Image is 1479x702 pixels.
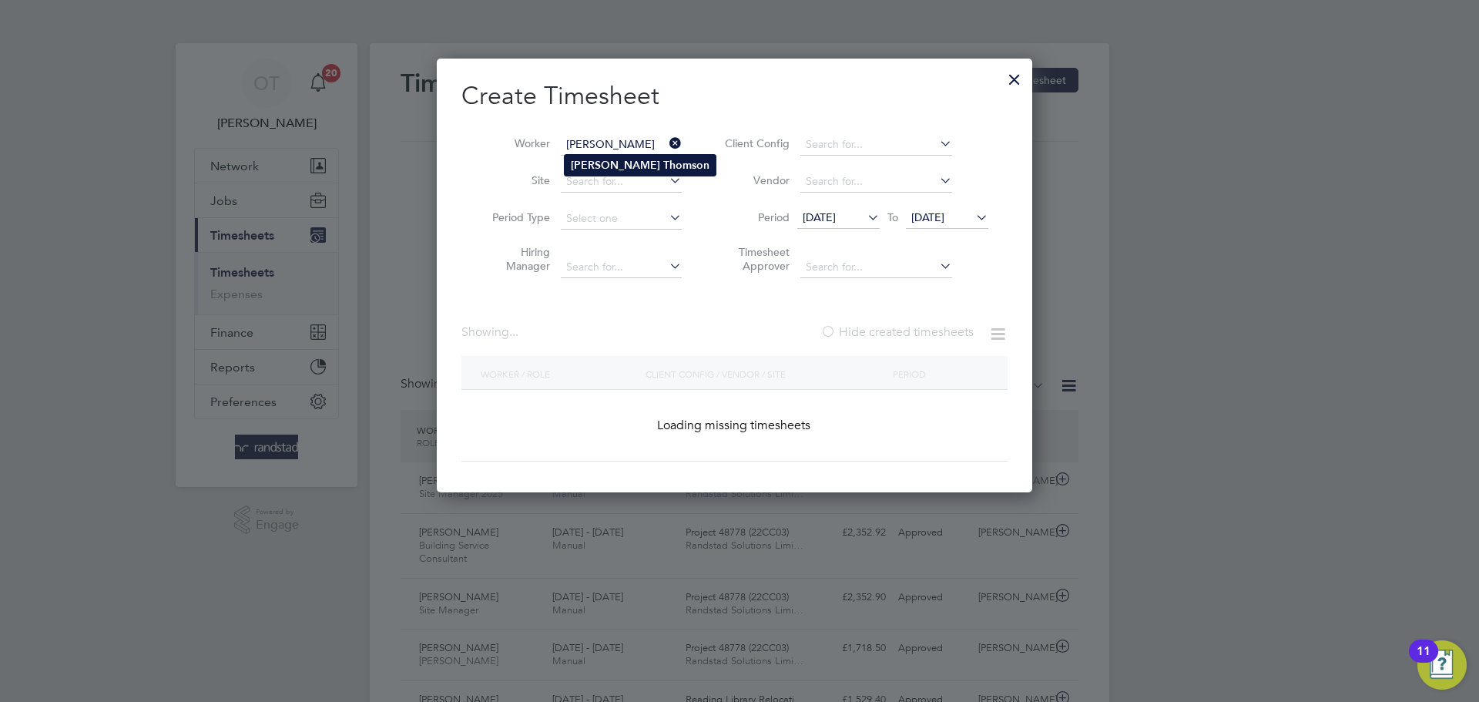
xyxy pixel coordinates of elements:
[883,207,903,227] span: To
[461,80,1008,113] h2: Create Timesheet
[800,257,952,278] input: Search for...
[720,210,790,224] label: Period
[461,324,522,341] div: Showing
[800,171,952,193] input: Search for...
[561,134,682,156] input: Search for...
[481,245,550,273] label: Hiring Manager
[663,159,709,172] b: Thomson
[1417,651,1430,671] div: 11
[820,324,974,340] label: Hide created timesheets
[720,245,790,273] label: Timesheet Approver
[803,210,836,224] span: [DATE]
[720,136,790,150] label: Client Config
[481,136,550,150] label: Worker
[1417,640,1467,690] button: Open Resource Center, 11 new notifications
[911,210,944,224] span: [DATE]
[509,324,518,340] span: ...
[800,134,952,156] input: Search for...
[561,257,682,278] input: Search for...
[481,210,550,224] label: Period Type
[720,173,790,187] label: Vendor
[481,173,550,187] label: Site
[561,171,682,193] input: Search for...
[571,159,660,172] b: [PERSON_NAME]
[561,208,682,230] input: Select one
